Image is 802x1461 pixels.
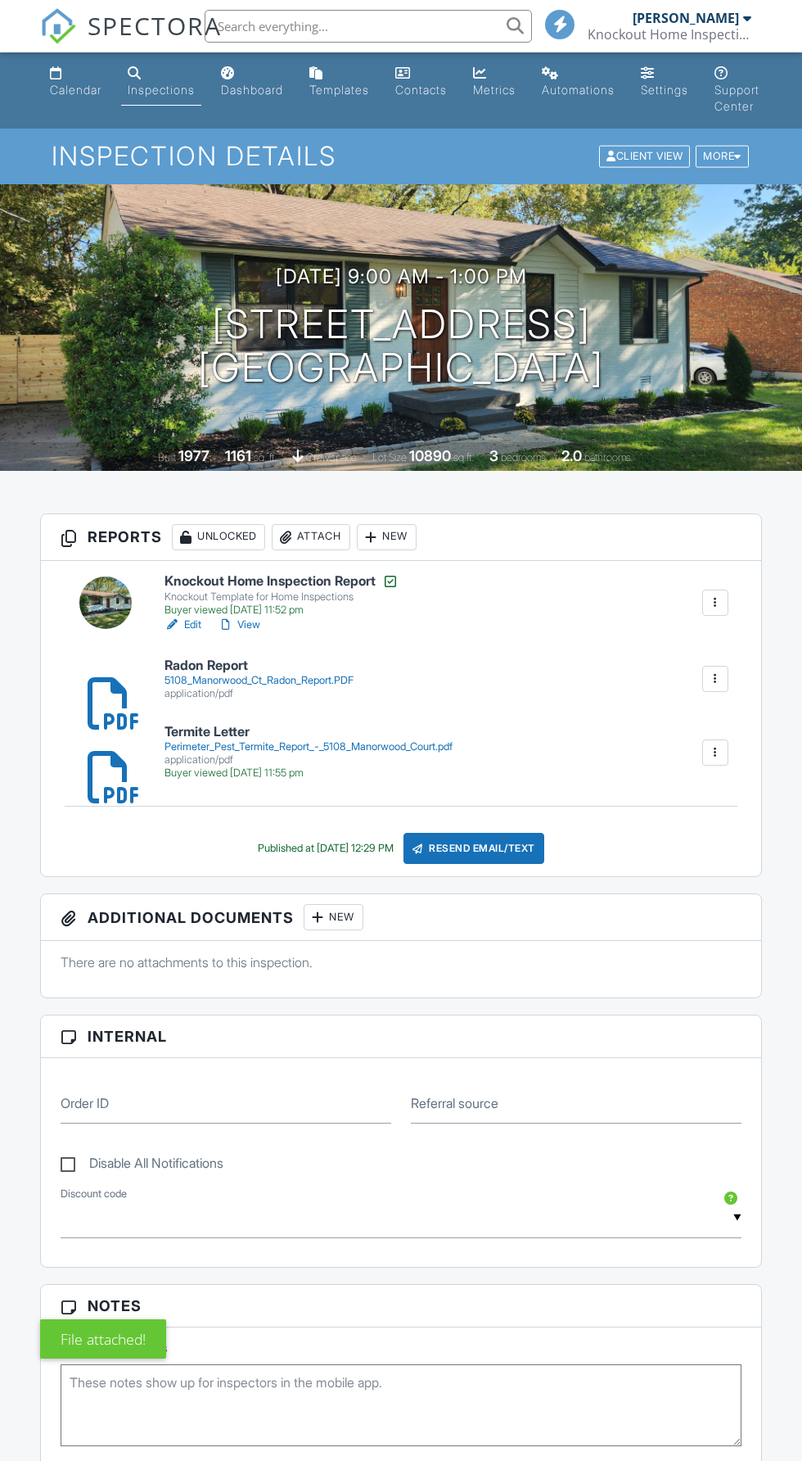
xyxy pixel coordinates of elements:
[164,740,453,753] div: Perimeter_Pest_Termite_Report_-_5108_Manorwood_Court.pdf
[633,10,739,26] div: [PERSON_NAME]
[164,590,399,604] div: Knockout Template for Home Inspections
[41,514,761,561] h3: Reports
[41,1285,761,1328] h3: Notes
[411,1094,498,1112] label: Referral source
[389,59,453,106] a: Contacts
[641,83,688,97] div: Settings
[40,8,76,44] img: The Best Home Inspection Software - Spectora
[714,83,759,113] div: Support Center
[52,142,750,170] h1: Inspection Details
[588,26,751,43] div: Knockout Home Inspections LLC
[40,1319,166,1359] div: File attached!
[473,83,516,97] div: Metrics
[597,149,694,161] a: Client View
[164,674,354,687] div: 5108_Manorwood_Ct_Radon_Report.PDF
[403,833,544,864] div: Resend Email/Text
[164,573,399,590] h6: Knockout Home Inspection Report
[41,1015,761,1058] h3: Internal
[43,59,108,106] a: Calendar
[221,83,283,97] div: Dashboard
[164,604,399,617] div: Buyer viewed [DATE] 11:52 pm
[128,83,195,97] div: Inspections
[61,953,741,971] p: There are no attachments to this inspection.
[258,842,394,855] div: Published at [DATE] 12:29 PM
[489,447,498,464] div: 3
[164,658,354,673] h6: Radon Report
[409,447,451,464] div: 10890
[542,83,615,97] div: Automations
[164,617,201,633] a: Edit
[198,303,604,390] h1: [STREET_ADDRESS] [GEOGRAPHIC_DATA]
[634,59,695,106] a: Settings
[225,447,251,464] div: 1161
[303,59,376,106] a: Templates
[158,451,176,464] span: Built
[254,451,277,464] span: sq. ft.
[304,904,363,930] div: New
[164,658,354,700] a: Radon Report 5108_Manorwood_Ct_Radon_Report.PDF application/pdf
[696,146,749,168] div: More
[276,265,527,287] h3: [DATE] 9:00 am - 1:00 pm
[88,8,222,43] span: SPECTORA
[164,725,453,780] a: Termite Letter Perimeter_Pest_Termite_Report_-_5108_Manorwood_Court.pdf application/pdf Buyer vie...
[584,451,631,464] span: bathrooms
[501,451,546,464] span: bedrooms
[50,83,101,97] div: Calendar
[61,1156,223,1176] label: Disable All Notifications
[306,451,357,464] span: crawlspace
[164,573,399,617] a: Knockout Home Inspection Report Knockout Template for Home Inspections Buyer viewed [DATE] 11:52 pm
[164,767,453,780] div: Buyer viewed [DATE] 11:55 pm
[466,59,522,106] a: Metrics
[535,59,621,106] a: Automations (Basic)
[357,524,417,550] div: New
[172,524,265,550] div: Unlocked
[164,725,453,740] h6: Termite Letter
[164,687,354,700] div: application/pdf
[309,83,369,97] div: Templates
[708,59,766,122] a: Support Center
[178,447,210,464] div: 1977
[164,753,453,767] div: application/pdf
[395,83,447,97] div: Contacts
[218,617,260,633] a: View
[205,10,532,43] input: Search everything...
[272,524,350,550] div: Attach
[121,59,201,106] a: Inspections
[372,451,407,464] span: Lot Size
[214,59,290,106] a: Dashboard
[561,447,582,464] div: 2.0
[61,1187,127,1201] label: Discount code
[41,894,761,941] h3: Additional Documents
[40,22,222,57] a: SPECTORA
[599,146,690,168] div: Client View
[453,451,474,464] span: sq.ft.
[61,1094,109,1112] label: Order ID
